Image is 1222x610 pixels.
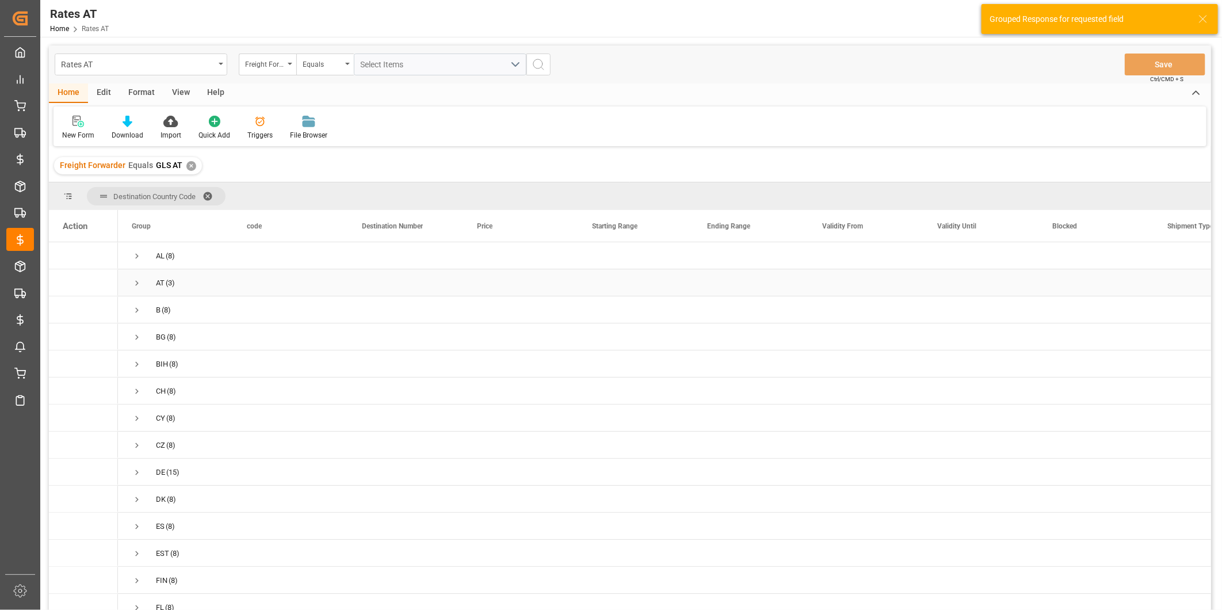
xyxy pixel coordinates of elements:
[156,405,165,432] div: CY
[990,13,1187,25] div: Grouped Response for requested field
[239,54,296,75] button: open menu
[162,297,171,323] span: (8)
[186,161,196,171] div: ✕
[166,270,175,296] span: (3)
[88,83,120,103] div: Edit
[937,222,976,230] span: Validity Until
[592,222,637,230] span: Starting Range
[49,459,118,486] div: Press SPACE to select this row.
[61,56,215,71] div: Rates AT
[63,221,87,231] div: Action
[707,222,750,230] span: Ending Range
[1125,54,1205,75] button: Save
[247,222,262,230] span: code
[198,130,230,140] div: Quick Add
[156,378,166,405] div: CH
[362,222,423,230] span: Destination Number
[49,405,118,432] div: Press SPACE to select this row.
[247,130,273,140] div: Triggers
[156,270,165,296] div: AT
[49,540,118,567] div: Press SPACE to select this row.
[526,54,551,75] button: search button
[822,222,863,230] span: Validity From
[60,161,125,170] span: Freight Forwarder
[49,486,118,513] div: Press SPACE to select this row.
[49,242,118,269] div: Press SPACE to select this row.
[49,567,118,594] div: Press SPACE to select this row.
[156,243,165,269] div: AL
[156,486,166,513] div: DK
[113,192,196,201] span: Destination Country Code
[49,269,118,296] div: Press SPACE to select this row.
[1150,75,1183,83] span: Ctrl/CMD + S
[156,297,161,323] div: B
[132,222,151,230] span: Group
[166,513,175,540] span: (8)
[156,513,165,540] div: ES
[361,60,410,69] span: Select Items
[166,459,180,486] span: (15)
[169,567,178,594] span: (8)
[170,540,180,567] span: (8)
[477,222,492,230] span: Price
[167,378,176,405] span: (8)
[49,323,118,350] div: Press SPACE to select this row.
[156,324,166,350] div: BG
[156,567,167,594] div: FIN
[49,378,118,405] div: Press SPACE to select this row.
[49,350,118,378] div: Press SPACE to select this row.
[49,432,118,459] div: Press SPACE to select this row.
[167,486,176,513] span: (8)
[354,54,526,75] button: open menu
[167,324,176,350] span: (8)
[1052,222,1077,230] span: Blocked
[50,25,69,33] a: Home
[49,513,118,540] div: Press SPACE to select this row.
[128,161,153,170] span: Equals
[303,56,342,70] div: Equals
[120,83,163,103] div: Format
[198,83,233,103] div: Help
[245,56,284,70] div: Freight Forwarder
[169,351,178,378] span: (8)
[50,5,109,22] div: Rates AT
[62,130,94,140] div: New Form
[156,351,168,378] div: BIH
[296,54,354,75] button: open menu
[156,459,165,486] div: DE
[49,296,118,323] div: Press SPACE to select this row.
[112,130,143,140] div: Download
[166,243,175,269] span: (8)
[290,130,327,140] div: File Browser
[166,405,175,432] span: (8)
[161,130,181,140] div: Import
[156,540,169,567] div: EST
[49,83,88,103] div: Home
[55,54,227,75] button: open menu
[156,161,182,170] span: GLS AT
[166,432,175,459] span: (8)
[163,83,198,103] div: View
[156,432,165,459] div: CZ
